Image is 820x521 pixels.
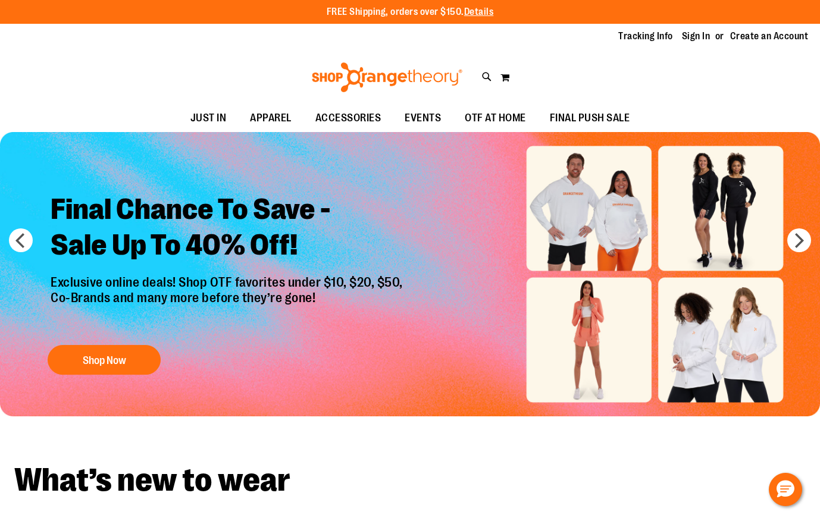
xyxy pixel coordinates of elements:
a: EVENTS [393,105,453,132]
button: Hello, have a question? Let’s chat. [769,473,802,506]
button: prev [9,228,33,252]
a: Sign In [682,30,711,43]
a: Create an Account [730,30,809,43]
a: APPAREL [238,105,303,132]
span: OTF AT HOME [465,105,526,131]
span: APPAREL [250,105,292,131]
button: Shop Now [48,345,161,375]
a: Details [464,7,494,17]
span: FINAL PUSH SALE [550,105,630,131]
a: Tracking Info [618,30,673,43]
a: ACCESSORIES [303,105,393,132]
span: EVENTS [405,105,441,131]
a: Final Chance To Save -Sale Up To 40% Off! Exclusive online deals! Shop OTF favorites under $10, $... [42,183,415,381]
img: Shop Orangetheory [310,62,464,92]
span: ACCESSORIES [315,105,381,131]
p: Exclusive online deals! Shop OTF favorites under $10, $20, $50, Co-Brands and many more before th... [42,275,415,333]
h2: Final Chance To Save - Sale Up To 40% Off! [42,183,415,275]
span: JUST IN [190,105,227,131]
p: FREE Shipping, orders over $150. [327,5,494,19]
a: FINAL PUSH SALE [538,105,642,132]
a: JUST IN [179,105,239,132]
h2: What’s new to wear [14,464,806,497]
a: OTF AT HOME [453,105,538,132]
button: next [787,228,811,252]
